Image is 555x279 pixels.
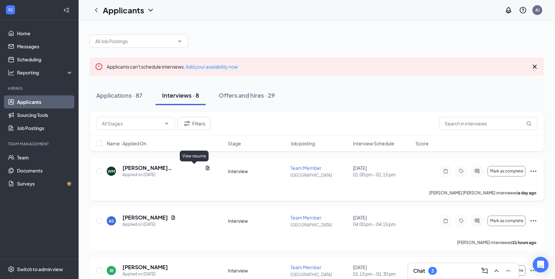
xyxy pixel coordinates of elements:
span: Team Member [290,165,322,171]
div: Applications · 87 [96,91,142,99]
button: ComposeMessage [479,266,490,276]
div: Applied on [DATE] [122,271,168,277]
a: Applicants [17,95,73,108]
a: Team [17,151,73,164]
div: Offers and hires · 29 [219,91,275,99]
svg: WorkstreamLogo [7,7,14,13]
span: Job posting [290,140,315,147]
svg: ChevronDown [177,39,182,44]
a: Home [17,27,73,40]
svg: Notifications [505,6,512,14]
div: [DATE] [353,165,412,178]
svg: Settings [8,266,14,272]
div: Open Intercom Messenger [533,257,548,272]
svg: Tag [457,218,465,223]
p: [GEOGRAPHIC_DATA] [290,222,349,228]
a: Messages [17,40,73,53]
input: All Stages [102,120,161,127]
div: Interview [228,267,287,274]
a: SurveysCrown [17,177,73,190]
span: Mark as complete [490,219,523,223]
div: WM [108,169,115,174]
a: Scheduling [17,53,73,66]
div: Hiring [8,86,72,91]
a: Job Postings [17,122,73,135]
svg: ChevronUp [492,267,500,275]
svg: Document [171,215,176,220]
button: Mark as complete [488,166,526,176]
button: Filter Filters [177,117,211,130]
input: Search in interviews [439,117,537,130]
div: Reporting [17,69,73,76]
span: Team Member [290,215,322,221]
svg: ChevronLeft [92,6,100,14]
span: Mark as complete [490,169,523,173]
div: [DATE] [353,264,412,277]
svg: Tag [457,169,465,174]
svg: ActiveChat [473,218,481,223]
svg: ComposeMessage [481,267,489,275]
span: Applicants can't schedule interviews. [107,64,238,70]
svg: ChevronDown [147,6,155,14]
svg: Filter [183,120,191,127]
div: 3 [431,268,434,274]
div: Team Management [8,141,72,147]
div: [DATE] [353,214,412,227]
svg: Error [95,63,103,71]
a: Documents [17,164,73,177]
svg: ActiveChat [473,169,481,174]
p: [PERSON_NAME] interviewed . [457,240,537,245]
button: ChevronUp [491,266,502,276]
svg: Note [442,169,450,174]
svg: Minimize [504,267,512,275]
svg: ChevronDown [164,121,169,126]
div: Interview [228,218,287,224]
span: Name · Applied On [107,140,146,147]
svg: Cross [531,63,539,71]
svg: Ellipses [529,267,537,274]
div: Interview [228,168,287,174]
button: Minimize [503,266,513,276]
span: Stage [228,140,241,147]
svg: Ellipses [529,217,537,225]
input: All Job Postings [95,38,175,45]
h1: Applicants [103,5,144,16]
b: 21 hours ago [512,240,536,245]
svg: Analysis [8,69,14,76]
div: View resume [180,151,209,161]
a: Sourcing Tools [17,108,73,122]
svg: QuestionInfo [519,6,527,14]
p: [PERSON_NAME] [PERSON_NAME] interviewed . [429,190,537,196]
span: 04:00 pm - 04:15 pm [353,221,412,227]
div: Switch to admin view [17,266,63,272]
h5: [PERSON_NAME] [122,214,168,221]
h5: [PERSON_NAME] [122,264,168,271]
span: 01:00 pm - 01:15 pm [353,171,412,178]
h3: Chat [413,267,425,274]
a: Add your availability now [186,64,238,70]
p: [GEOGRAPHIC_DATA] [290,172,349,178]
svg: Note [442,218,450,223]
b: a day ago [518,190,536,195]
svg: Document [205,165,210,171]
svg: Ellipses [529,167,537,175]
svg: MagnifyingGlass [526,121,531,126]
div: Applied on [DATE] [122,221,176,228]
div: Interviews · 8 [162,91,199,99]
p: [GEOGRAPHIC_DATA] [290,272,349,277]
span: Team Member [290,264,322,270]
button: Mark as complete [488,216,526,226]
h5: [PERSON_NAME] [PERSON_NAME] [122,164,202,172]
div: AJ [535,7,540,13]
div: Applied on [DATE] [122,172,210,178]
span: 01:15 pm - 01:30 pm [353,271,412,277]
span: Interview Schedule [353,140,394,147]
svg: Collapse [63,7,70,13]
span: Score [416,140,429,147]
div: IB [110,268,113,273]
div: AS [109,218,114,224]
